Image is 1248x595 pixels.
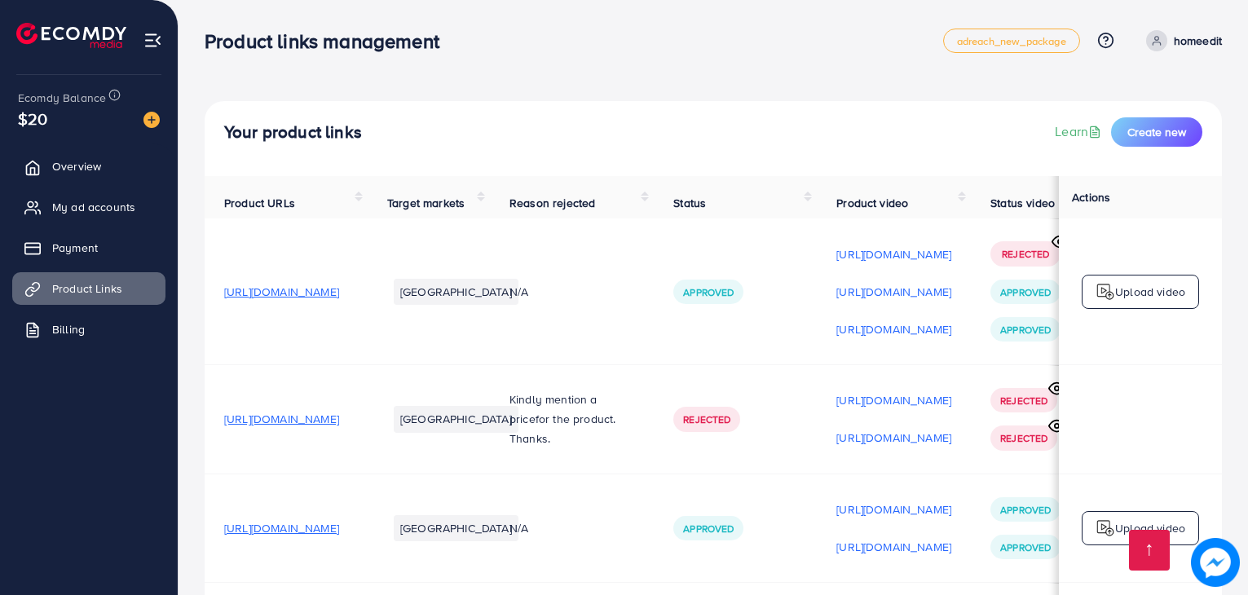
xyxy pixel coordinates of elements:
[12,191,165,223] a: My ad accounts
[52,199,135,215] span: My ad accounts
[836,537,951,557] p: [URL][DOMAIN_NAME]
[836,245,951,264] p: [URL][DOMAIN_NAME]
[943,29,1080,53] a: adreach_new_package
[394,515,518,541] li: [GEOGRAPHIC_DATA]
[1115,518,1185,538] p: Upload video
[52,158,101,174] span: Overview
[224,195,295,211] span: Product URLs
[1002,247,1049,261] span: Rejected
[12,150,165,183] a: Overview
[673,195,706,211] span: Status
[224,122,362,143] h4: Your product links
[957,36,1066,46] span: adreach_new_package
[1000,285,1051,299] span: Approved
[1072,189,1110,205] span: Actions
[836,500,951,519] p: [URL][DOMAIN_NAME]
[1000,323,1051,337] span: Approved
[52,280,122,297] span: Product Links
[1000,503,1051,517] span: Approved
[1140,30,1222,51] a: homeedit
[12,272,165,305] a: Product Links
[394,279,518,305] li: [GEOGRAPHIC_DATA]
[683,522,734,535] span: Approved
[1096,518,1115,538] img: logo
[1196,543,1236,583] img: image
[394,406,518,432] li: [GEOGRAPHIC_DATA]
[683,412,730,426] span: Rejected
[52,321,85,337] span: Billing
[1115,282,1185,302] p: Upload video
[836,320,951,339] p: [URL][DOMAIN_NAME]
[1000,540,1051,554] span: Approved
[1000,431,1047,445] span: Rejected
[836,390,951,410] p: [URL][DOMAIN_NAME]
[509,390,634,429] p: Kindly mention a price or the product.
[18,107,47,130] span: $20
[1111,117,1202,147] button: Create new
[1127,124,1186,140] span: Create new
[509,429,634,448] p: Thanks.
[387,195,465,211] span: Target markets
[990,195,1055,211] span: Status video
[1000,394,1047,408] span: Rejected
[1055,122,1105,141] a: Learn
[1096,282,1115,302] img: logo
[509,520,528,536] span: N/A
[536,411,539,427] span: f
[224,284,339,300] span: [URL][DOMAIN_NAME]
[12,313,165,346] a: Billing
[205,29,452,53] h3: Product links management
[683,285,734,299] span: Approved
[52,240,98,256] span: Payment
[224,411,339,427] span: [URL][DOMAIN_NAME]
[143,112,160,128] img: image
[1174,31,1222,51] p: homeedit
[12,231,165,264] a: Payment
[836,282,951,302] p: [URL][DOMAIN_NAME]
[509,195,595,211] span: Reason rejected
[18,90,106,106] span: Ecomdy Balance
[143,31,162,50] img: menu
[836,428,951,447] p: [URL][DOMAIN_NAME]
[509,284,528,300] span: N/A
[224,520,339,536] span: [URL][DOMAIN_NAME]
[836,195,908,211] span: Product video
[16,23,126,48] img: logo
